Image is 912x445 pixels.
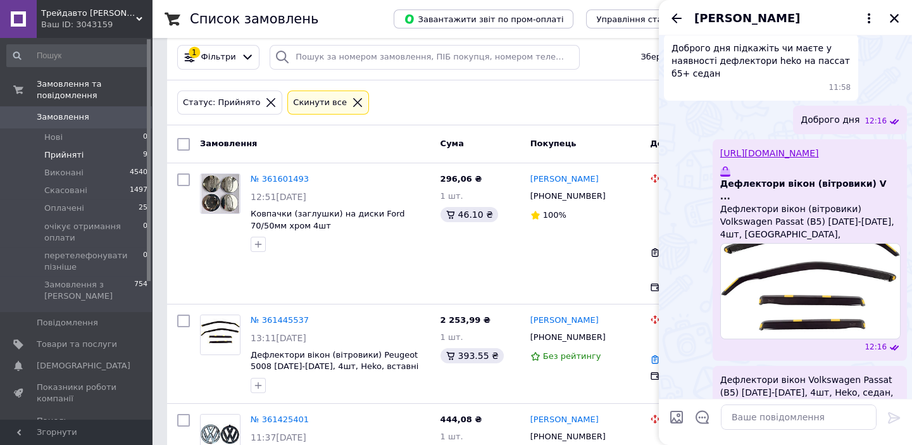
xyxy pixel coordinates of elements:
[694,10,877,27] button: [PERSON_NAME]
[596,15,693,24] span: Управління статусами
[290,96,349,110] div: Cкинути все
[528,329,608,346] div: [PHONE_NUMBER]
[200,315,240,355] a: Фото товару
[865,342,887,353] span: 12:16 05.09.2025
[720,373,899,411] span: Дефлектори вікон Volkswagen Passat (B5) [DATE]-[DATE], 4шт, Heko, седан, вставні
[44,149,84,161] span: Прийняті
[251,432,306,442] span: 11:37[DATE]
[41,8,136,19] span: Трейдавто К
[251,415,309,424] a: № 361425401
[37,339,117,350] span: Товари та послуги
[694,409,711,425] button: Відкрити шаблони відповідей
[720,243,901,339] img: Дефлектори вікон (вітровики) V ...
[530,414,599,426] a: [PERSON_NAME]
[865,116,887,127] span: 12:16 05.09.2025
[251,315,309,325] a: № 361445537
[586,9,703,28] button: Управління статусами
[650,139,744,148] span: Доставка та оплата
[440,139,464,148] span: Cума
[180,96,263,110] div: Статус: Прийнято
[201,51,236,63] span: Фільтри
[37,111,89,123] span: Замовлення
[694,10,800,27] span: [PERSON_NAME]
[440,174,482,184] span: 296,06 ₴
[44,221,143,244] span: очікує отримання оплати
[530,315,599,327] a: [PERSON_NAME]
[528,429,608,445] div: [PHONE_NUMBER]
[37,382,117,404] span: Показники роботи компанії
[543,210,566,220] span: 100%
[37,415,117,438] span: Панель управління
[440,415,482,424] span: 444,08 ₴
[669,11,684,26] button: Назад
[528,188,608,204] div: [PHONE_NUMBER]
[41,19,152,30] div: Ваш ID: 3043159
[130,167,147,179] span: 4540
[190,11,318,27] h1: Список замовлень
[394,9,573,28] button: Завантажити звіт по пром-оплаті
[251,192,306,202] span: 12:51[DATE]
[251,350,418,372] a: Дефлектори вікон (вітровики) Peugeot 5008 [DATE]-[DATE], 4шт, Heko, вставні
[143,250,147,273] span: 0
[37,317,98,329] span: Повідомлення
[543,351,601,361] span: Без рейтингу
[801,113,859,127] span: Доброго дня
[44,203,84,214] span: Оплачені
[440,432,463,441] span: 1 шт.
[44,167,84,179] span: Виконані
[440,315,490,325] span: 2 253,99 ₴
[130,185,147,196] span: 1497
[134,279,147,302] span: 754
[143,221,147,244] span: 0
[440,207,498,222] div: 46.10 ₴
[44,250,143,273] span: перетелефонувати пізніше
[201,315,240,354] img: Фото товару
[143,132,147,143] span: 0
[672,42,851,80] span: Доброго дня підкажіть чи маєте у наявності дефлектори heko на пассат б5+ седан
[143,149,147,161] span: 9
[200,139,257,148] span: Замовлення
[829,82,851,93] span: 11:58 05.09.2025
[720,177,899,203] span: Дефлектори вікон (вітровики) V ...
[37,78,152,101] span: Замовлення та повідомлення
[37,360,130,372] span: [DEMOGRAPHIC_DATA]
[887,11,902,26] button: Закрити
[44,185,87,196] span: Скасовані
[44,279,134,302] span: Замовлення з [PERSON_NAME]
[440,332,463,342] span: 1 шт.
[440,191,463,201] span: 1 шт.
[6,44,149,67] input: Пошук
[139,203,147,214] span: 25
[251,174,309,184] a: № 361601493
[640,51,727,63] span: Збережені фільтри:
[720,148,819,158] a: [URL][DOMAIN_NAME]
[720,166,730,177] img: Дефлектори вікон (вітровики) V ...
[200,173,240,214] a: Фото товару
[270,45,579,70] input: Пошук за номером замовлення, ПІБ покупця, номером телефону, Email, номером накладної
[189,47,200,58] div: 1
[201,174,239,213] img: Фото товару
[404,13,563,25] span: Завантажити звіт по пром-оплаті
[530,139,577,148] span: Покупець
[251,209,405,230] a: Ковпачки (заглушки) на диски Ford 70/50мм хром 4шт
[251,333,306,343] span: 13:11[DATE]
[44,132,63,143] span: Нові
[720,203,899,241] span: Дефлектори вікон (вітровики) Volkswagen Passat (B5) [DATE]-[DATE], 4шт, [GEOGRAPHIC_DATA], [GEOGR...
[440,348,504,363] div: 393.55 ₴
[530,173,599,185] a: [PERSON_NAME]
